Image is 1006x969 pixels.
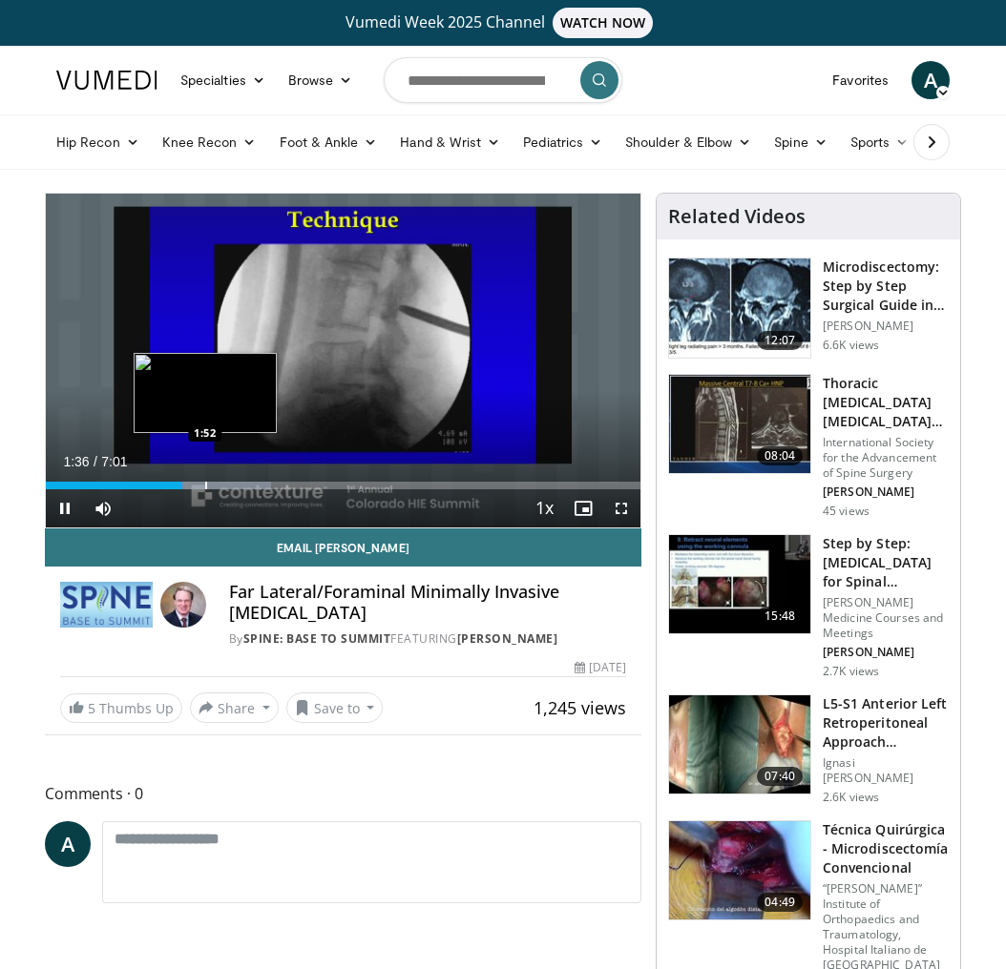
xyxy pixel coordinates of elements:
[757,331,803,350] span: 12:07
[668,694,949,805] a: 07:40 L5-S1 Anterior Left Retroperitoneal Approach [MEDICAL_DATA] and Arthropl… Ignasi [PERSON_NA...
[668,205,806,228] h4: Related Videos
[823,504,870,519] p: 45 views
[823,790,879,805] p: 2.6K views
[229,582,626,623] h4: Far Lateral/Foraminal Minimally Invasive [MEDICAL_DATA]
[823,820,949,877] h3: Técnica Quirúrgica - Microdiscectomía Convencional
[45,821,91,867] a: A
[46,482,640,489] div: Progress Bar
[823,755,949,786] p: Ignasi [PERSON_NAME]
[823,374,949,431] h3: Thoracic [MEDICAL_DATA] [MEDICAL_DATA] for Calcified Giant Thoracic HNP's: A…
[669,258,810,358] img: 309c8dce-4554-4cdb-9caa-16f8efb5007a.150x105_q85_crop-smart_upscale.jpg
[60,693,182,723] a: 5 Thumbs Up
[388,123,512,161] a: Hand & Wrist
[151,123,268,161] a: Knee Recon
[45,781,641,806] span: Comments 0
[669,821,810,920] img: 9dfc443a-748a-4d6f-9e49-984155587c76.150x105_q85_crop-smart_upscale.jpg
[668,258,949,359] a: 12:07 Microdiscectomy: Step by Step Surgical Guide in HD [PERSON_NAME] 6.6K views
[912,61,950,99] a: A
[457,630,558,647] a: [PERSON_NAME]
[277,61,365,99] a: Browse
[668,534,949,679] a: 15:48 Step by Step: [MEDICAL_DATA] for Spinal Pathology [PERSON_NAME] Medicine Courses and Meetin...
[823,595,949,641] p: [PERSON_NAME] Medicine Courses and Meetings
[668,374,949,519] a: 08:04 Thoracic [MEDICAL_DATA] [MEDICAL_DATA] for Calcified Giant Thoracic HNP's: A… International...
[268,123,389,161] a: Foot & Ankle
[669,695,810,794] img: 2bf84e69-c046-4057-be49-a73fba32d551.150x105_q85_crop-smart_upscale.jpg
[190,692,279,723] button: Share
[669,375,810,474] img: c043c173-3789-4c28-8fc9-1ace8073d3ad.150x105_q85_crop-smart_upscale.jpg
[757,767,803,786] span: 07:40
[614,123,763,161] a: Shoulder & Elbow
[669,535,810,634] img: 93c73682-4e4b-46d1-bf6b-7a2dde3b5875.150x105_q85_crop-smart_upscale.jpg
[134,353,277,433] img: image.jpeg
[63,454,89,469] span: 1:36
[94,454,97,469] span: /
[763,123,838,161] a: Spine
[56,71,157,90] img: VuMedi Logo
[45,528,641,567] a: Email [PERSON_NAME]
[575,659,626,676] div: [DATE]
[823,338,879,353] p: 6.6K views
[101,454,127,469] span: 7:01
[84,489,122,527] button: Mute
[60,582,153,628] img: Spine: Base to Summit
[526,489,564,527] button: Playback Rate
[384,57,622,103] input: Search topics, interventions
[839,123,921,161] a: Sports
[823,664,879,679] p: 2.7K views
[534,696,626,719] span: 1,245 views
[243,630,391,647] a: Spine: Base to Summit
[160,582,206,628] img: Avatar
[823,319,949,334] p: [PERSON_NAME]
[757,446,803,465] span: 08:04
[564,489,602,527] button: Enable picture-in-picture mode
[46,489,84,527] button: Pause
[823,694,949,752] h3: L5-S1 Anterior Left Retroperitoneal Approach [MEDICAL_DATA] and Arthropl…
[823,258,949,315] h3: Microdiscectomy: Step by Step Surgical Guide in HD
[45,8,961,38] a: Vumedi Week 2025 ChannelWATCH NOW
[45,123,151,161] a: Hip Recon
[286,692,384,723] button: Save to
[823,435,949,481] p: International Society for the Advancement of Spine Surgery
[169,61,277,99] a: Specialties
[757,893,803,912] span: 04:49
[512,123,614,161] a: Pediatrics
[229,630,626,648] div: By FEATURING
[757,607,803,626] span: 15:48
[823,645,949,660] p: [PERSON_NAME]
[823,534,949,591] h3: Step by Step: [MEDICAL_DATA] for Spinal Pathology
[553,8,654,38] span: WATCH NOW
[823,484,949,500] p: [PERSON_NAME]
[602,489,640,527] button: Fullscreen
[46,194,640,527] video-js: Video Player
[88,699,95,717] span: 5
[821,61,900,99] a: Favorites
